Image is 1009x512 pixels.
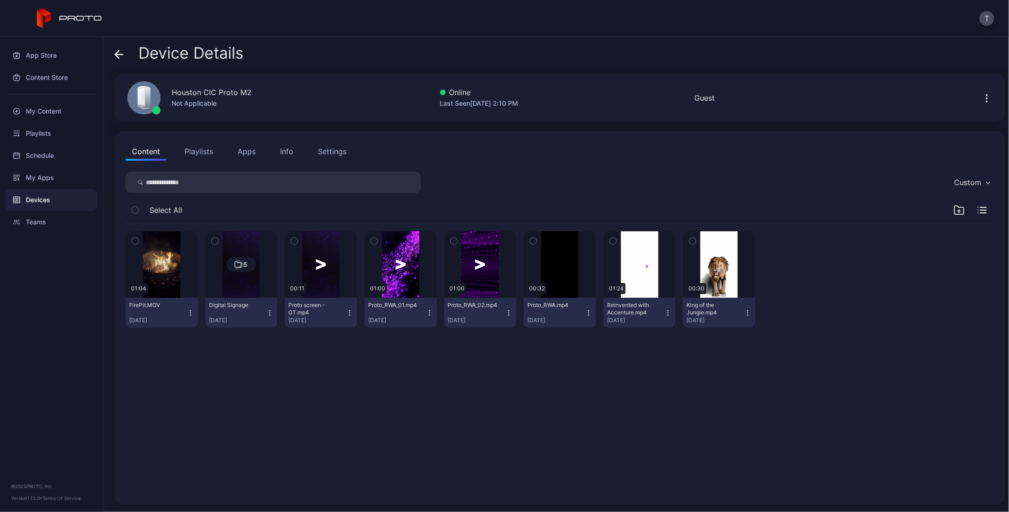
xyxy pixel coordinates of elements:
button: Content [125,142,167,161]
a: Devices [6,189,97,211]
a: App Store [6,44,97,66]
div: Proto screen - GT.mp4 [288,301,339,316]
button: Custom [949,172,994,193]
button: Info [274,142,300,161]
div: [DATE] [448,317,506,324]
button: Reinvented with Accenture.mp4[DATE] [603,298,676,328]
button: Proto_RWA_01.mp4[DATE] [364,298,437,328]
span: Version 1.13.0 • [11,495,42,501]
button: Proto screen - GT.mp4[DATE] [285,298,357,328]
a: My Apps [6,167,97,189]
span: Device Details [138,44,244,62]
button: Proto_RWA_02.mp4[DATE] [444,298,517,328]
div: [DATE] [687,317,744,324]
button: Settings [311,142,353,161]
div: Proto_RWA_02.mp4 [448,301,499,309]
div: [DATE] [129,317,187,324]
div: Info [280,146,293,157]
div: Reinvented with Accenture.mp4 [607,301,658,316]
button: Apps [231,142,262,161]
a: Schedule [6,145,97,167]
a: Content Store [6,66,97,89]
div: 5 [244,260,248,269]
button: T [979,11,994,26]
div: [DATE] [288,317,346,324]
div: Guest [694,92,715,103]
div: FirePit.MOV [129,301,180,309]
div: Online [440,87,519,98]
div: [DATE] [209,317,267,324]
span: Select All [149,205,182,216]
button: King of the Jungle.mp4[DATE] [683,298,755,328]
button: FirePit.MOV[DATE] [125,298,198,328]
div: Digital Signage [209,301,260,309]
button: Digital Signage[DATE] [205,298,278,328]
div: King of the Jungle.mp4 [687,301,737,316]
button: Proto_RWA.mp4[DATE] [524,298,596,328]
div: Custom [954,178,981,187]
div: Proto_RWA_01.mp4 [368,301,419,309]
a: Terms Of Service [42,495,81,501]
div: Houston CIC Proto M2 [172,87,251,98]
a: Playlists [6,122,97,145]
button: Playlists [178,142,220,161]
div: Not Applicable [172,98,251,109]
div: © 2025 PROTO, Inc. [11,482,92,490]
a: My Content [6,100,97,122]
a: Teams [6,211,97,233]
div: [DATE] [527,317,585,324]
div: Last Seen [DATE] 2:10 PM [440,98,519,109]
div: [DATE] [368,317,426,324]
div: [DATE] [607,317,665,324]
div: Proto_RWA.mp4 [527,301,578,309]
div: Settings [318,146,346,157]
